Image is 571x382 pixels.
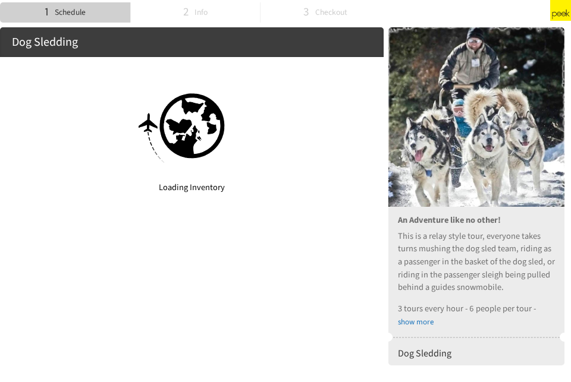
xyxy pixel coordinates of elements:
[45,4,49,21] div: 1
[398,215,555,225] h3: An Adventure like no other!
[51,4,86,21] div: Schedule
[183,4,189,21] div: 2
[133,181,252,194] div: Loading Inventory
[398,302,555,315] p: 3 tours every hour - 6 people per tour -
[130,2,261,22] li: 2 Info
[260,2,390,22] li: 3 Checkout
[12,33,372,51] div: Dog Sledding
[388,27,564,207] img: u6HwaPqQnGkBDsgxDvot
[398,346,555,361] div: Dog Sledding
[398,230,555,294] p: This is a relay style tour, everyone takes turns mushing the dog sled team, riding as a passenger...
[441,7,540,18] div: Powered by [DOMAIN_NAME]
[303,4,309,21] div: 3
[311,4,347,21] div: Checkout
[191,4,208,21] div: Info
[398,317,434,327] a: show more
